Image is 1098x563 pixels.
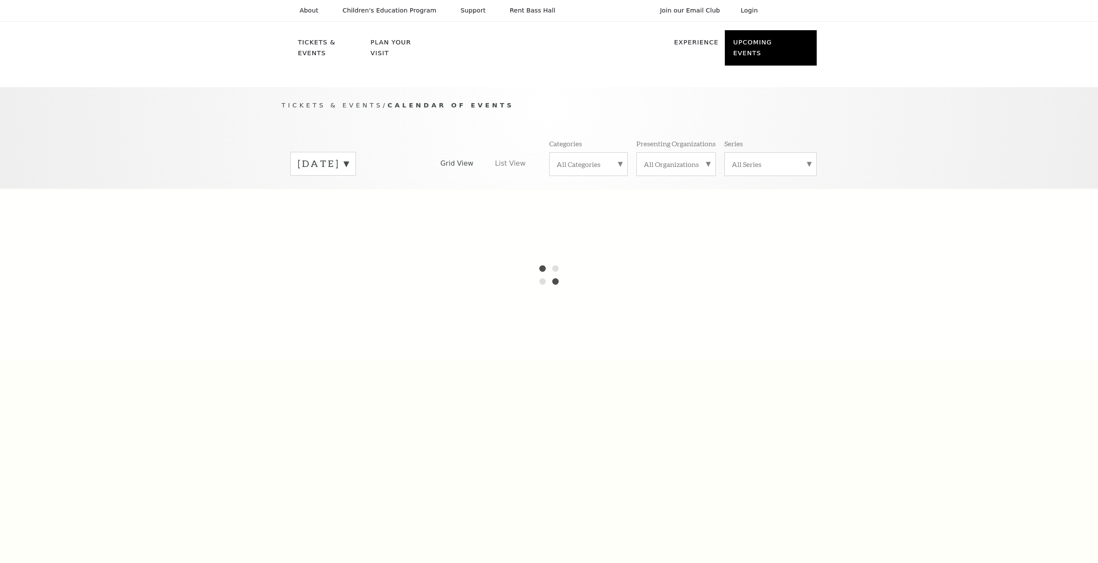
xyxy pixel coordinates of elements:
span: Grid View [440,159,474,168]
p: Presenting Organizations [636,139,716,148]
p: Rent Bass Hall [510,7,556,14]
label: All Series [732,160,809,169]
label: All Organizations [644,160,708,169]
span: Calendar of Events [387,101,514,109]
label: All Categories [557,160,620,169]
p: / [282,100,817,111]
p: Experience [674,37,718,53]
p: Plan Your Visit [371,37,431,63]
p: Children's Education Program [343,7,437,14]
p: Upcoming Events [733,37,800,63]
label: [DATE] [298,157,349,170]
p: Support [461,7,486,14]
span: Tickets & Events [282,101,383,109]
span: List View [495,159,525,168]
p: Categories [549,139,582,148]
p: Tickets & Events [298,37,365,63]
p: Series [724,139,743,148]
select: Select: [772,6,802,15]
p: About [300,7,318,14]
